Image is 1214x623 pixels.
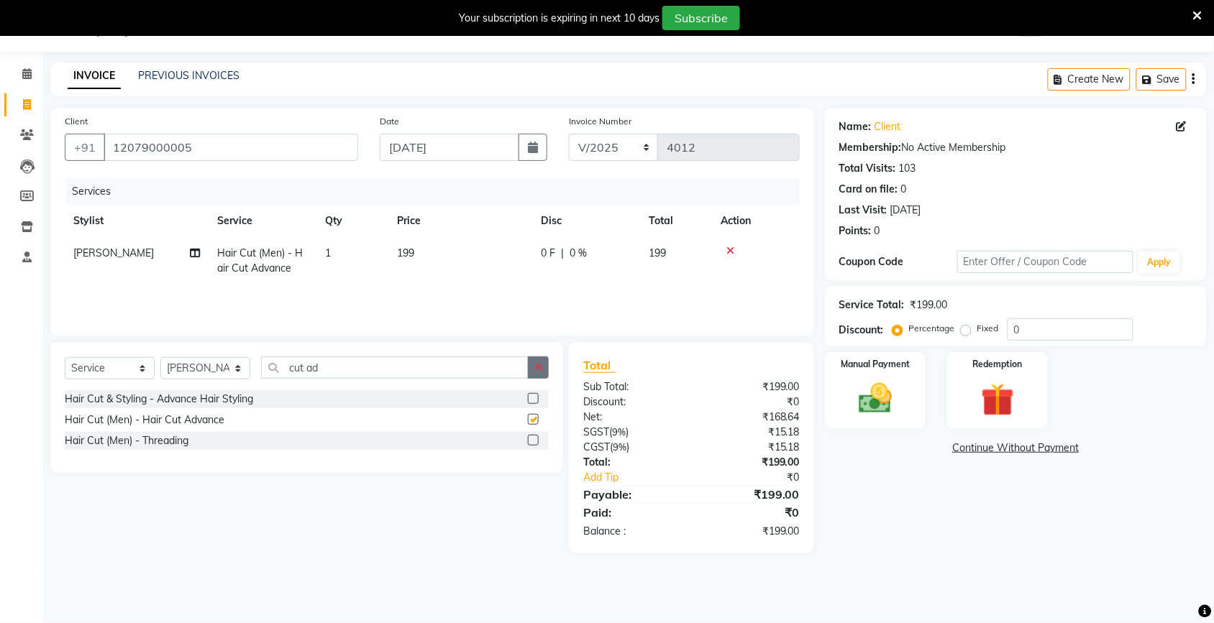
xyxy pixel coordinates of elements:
[65,412,224,428] div: Hair Cut (Men) - Hair Cut Advance
[691,455,811,470] div: ₹199.00
[839,161,896,176] div: Total Visits:
[541,246,555,261] span: 0 F
[691,379,811,394] div: ₹199.00
[569,115,631,128] label: Invoice Number
[691,410,811,425] div: ₹168.64
[612,426,626,438] span: 9%
[583,358,616,373] span: Total
[910,297,948,313] div: ₹199.00
[691,504,811,521] div: ₹0
[572,524,692,539] div: Balance :
[209,205,316,237] th: Service
[572,440,692,455] div: ( )
[899,161,916,176] div: 103
[901,182,907,197] div: 0
[875,223,880,239] div: 0
[1048,68,1131,91] button: Create New
[572,394,692,410] div: Discount:
[839,254,957,269] div: Coupon Code
[572,455,692,470] div: Total:
[1136,68,1187,91] button: Save
[839,223,872,239] div: Points:
[66,178,811,205] div: Services
[583,425,609,438] span: SGST
[977,322,999,335] label: Fixed
[839,119,872,134] div: Name:
[839,140,902,155] div: Membership:
[532,205,640,237] th: Disc
[839,323,884,338] div: Discount:
[572,504,692,521] div: Paid:
[649,246,666,259] span: 199
[561,246,564,261] span: |
[325,246,331,259] span: 1
[572,379,692,394] div: Sub Total:
[957,251,1133,273] input: Enter Offer / Coupon Code
[691,486,811,503] div: ₹199.00
[890,203,921,218] div: [DATE]
[712,205,800,237] th: Action
[570,246,587,261] span: 0 %
[65,433,188,448] div: Hair Cut (Men) - Threading
[909,322,955,335] label: Percentage
[662,6,740,30] button: Subscribe
[839,182,898,197] div: Card on file:
[65,392,253,407] div: Hair Cut & Styling - Advance Hair Styling
[65,115,88,128] label: Client
[691,524,811,539] div: ₹199.00
[572,425,692,440] div: ( )
[971,379,1025,420] img: _gift.svg
[841,358,910,371] label: Manual Payment
[388,205,532,237] th: Price
[1139,251,1180,273] button: Apply
[691,425,811,440] div: ₹15.18
[380,115,399,128] label: Date
[583,440,610,453] span: CGST
[572,470,711,485] a: Add Tip
[104,134,358,161] input: Search by Name/Mobile/Email/Code
[640,205,712,237] th: Total
[691,394,811,410] div: ₹0
[973,358,1023,371] label: Redemption
[73,246,154,259] span: [PERSON_NAME]
[875,119,901,134] a: Client
[65,134,105,161] button: +91
[138,69,239,82] a: PREVIOUS INVOICES
[828,440,1204,456] a: Continue Without Payment
[217,246,303,274] span: Hair Cut (Men) - Hair Cut Advance
[572,410,692,425] div: Net:
[316,205,388,237] th: Qty
[397,246,414,259] span: 199
[691,440,811,455] div: ₹15.18
[711,470,811,485] div: ₹0
[68,63,121,89] a: INVOICE
[849,379,903,417] img: _cash.svg
[261,356,529,379] input: Search or Scan
[839,203,887,218] div: Last Visit:
[839,297,905,313] div: Service Total:
[572,486,692,503] div: Payable:
[65,205,209,237] th: Stylist
[839,140,1192,155] div: No Active Membership
[459,11,660,26] div: Your subscription is expiring in next 10 days
[613,441,626,453] span: 9%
